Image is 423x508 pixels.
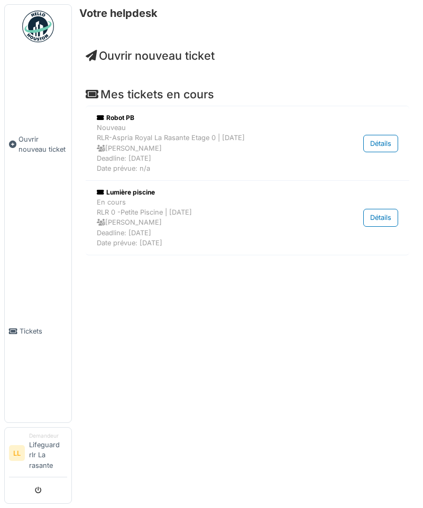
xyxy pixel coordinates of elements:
li: LL [9,445,25,461]
h4: Mes tickets en cours [86,88,409,101]
img: Badge_color-CXgf-gQk.svg [22,11,54,42]
div: En cours RLR 0 -Petite Piscine | [DATE] [PERSON_NAME] Deadline: [DATE] Date prévue: [DATE] [97,197,327,248]
a: Lumière piscine En coursRLR 0 -Petite Piscine | [DATE] [PERSON_NAME]Deadline: [DATE]Date prévue: ... [94,185,401,251]
span: Ouvrir nouveau ticket [19,134,67,154]
div: Robot PB [97,113,327,123]
div: Demandeur [29,432,67,440]
div: Détails [363,135,398,152]
li: Lifeguard rlr La rasante [29,432,67,475]
div: Détails [363,209,398,226]
a: Ouvrir nouveau ticket [86,49,215,62]
h6: Votre helpdesk [79,7,158,20]
a: Ouvrir nouveau ticket [5,48,71,241]
span: Tickets [20,326,67,336]
div: Lumière piscine [97,188,327,197]
div: Nouveau RLR-Aspria Royal La Rasante Etage 0 | [DATE] [PERSON_NAME] Deadline: [DATE] Date prévue: n/a [97,123,327,173]
a: LL DemandeurLifeguard rlr La rasante [9,432,67,477]
a: Tickets [5,241,71,422]
a: Robot PB NouveauRLR-Aspria Royal La Rasante Etage 0 | [DATE] [PERSON_NAME]Deadline: [DATE]Date pr... [94,110,401,176]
